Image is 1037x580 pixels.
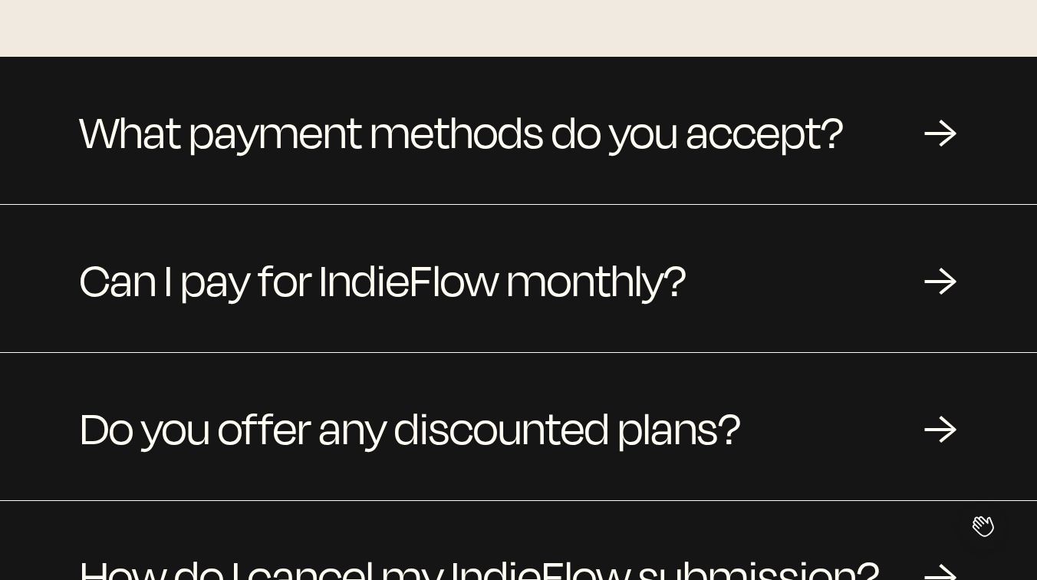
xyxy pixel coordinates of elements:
div: → [923,107,957,153]
div: → [923,255,957,302]
span: What payment methods do you accept? [80,94,844,167]
div: → [923,404,957,450]
span: Do you offer any discounted plans? [80,390,741,463]
span: Can I pay for IndieFlow monthly? [80,242,686,315]
iframe: Toggle Customer Support [960,503,1006,549]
